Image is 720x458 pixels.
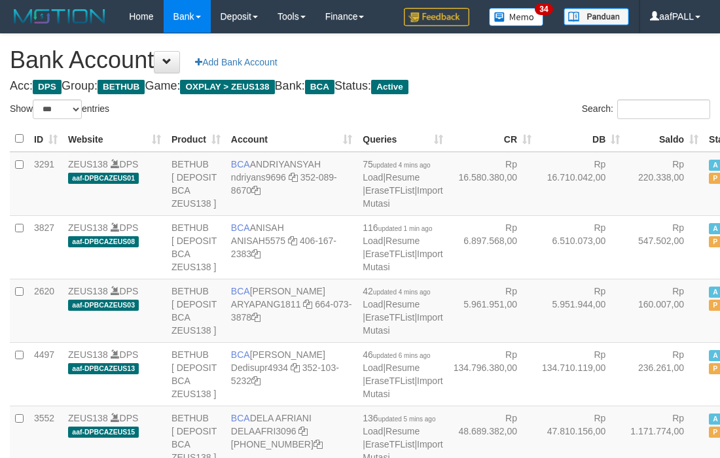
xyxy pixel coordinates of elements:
a: Load [363,299,383,309]
td: Rp 220.338,00 [625,152,704,216]
a: Copy ANISAH5575 to clipboard [288,236,297,246]
a: Resume [386,236,420,246]
td: DPS [63,152,166,216]
span: 42 [363,286,430,296]
th: ID: activate to sort column ascending [29,126,63,152]
a: EraseTFList [365,249,414,259]
th: CR: activate to sort column ascending [448,126,537,152]
span: BCA [231,286,250,296]
td: Rp 5.951.944,00 [537,279,625,342]
td: DPS [63,279,166,342]
a: ZEUS138 [68,349,108,360]
span: 136 [363,413,435,423]
td: 4497 [29,342,63,406]
input: Search: [617,99,710,119]
a: Copy 3521035232 to clipboard [251,376,261,386]
a: Copy ARYAPANG1811 to clipboard [303,299,312,309]
select: Showentries [33,99,82,119]
span: 116 [363,222,432,233]
span: | | | [363,349,442,399]
span: | | | [363,286,442,336]
td: Rp 236.261,00 [625,342,704,406]
a: Copy 8692458639 to clipboard [314,439,323,449]
h4: Acc: Group: Game: Bank: Status: [10,80,710,93]
td: Rp 134.796.380,00 [448,342,537,406]
td: [PERSON_NAME] 664-073-3878 [226,279,357,342]
a: Load [363,172,383,183]
span: aaf-DPBCAZEUS13 [68,363,139,374]
td: Rp 6.897.568,00 [448,215,537,279]
td: Rp 134.710.119,00 [537,342,625,406]
td: [PERSON_NAME] 352-103-5232 [226,342,357,406]
th: DB: activate to sort column ascending [537,126,625,152]
span: OXPLAY > ZEUS138 [180,80,274,94]
a: ZEUS138 [68,222,108,233]
span: BCA [231,413,250,423]
th: Saldo: activate to sort column ascending [625,126,704,152]
a: Copy 4061672383 to clipboard [251,249,261,259]
a: Copy 3520898670 to clipboard [251,185,261,196]
td: DPS [63,342,166,406]
a: Import Mutasi [363,376,442,399]
span: | | | [363,159,442,209]
a: Copy Dedisupr4934 to clipboard [291,362,300,373]
a: Dedisupr4934 [231,362,288,373]
a: Import Mutasi [363,249,442,272]
th: Queries: activate to sort column ascending [357,126,448,152]
td: 3827 [29,215,63,279]
span: 75 [363,159,430,169]
img: Feedback.jpg [404,8,469,26]
span: aaf-DPBCAZEUS08 [68,236,139,247]
th: Product: activate to sort column ascending [166,126,226,152]
td: Rp 160.007,00 [625,279,704,342]
span: 46 [363,349,430,360]
th: Account: activate to sort column ascending [226,126,357,152]
a: ndriyans9696 [231,172,286,183]
span: aaf-DPBCAZEUS15 [68,427,139,438]
span: Active [371,80,408,94]
a: Copy 6640733878 to clipboard [251,312,261,323]
a: Import Mutasi [363,185,442,209]
span: updated 4 mins ago [373,162,431,169]
td: BETHUB [ DEPOSIT BCA ZEUS138 ] [166,152,226,216]
td: 3291 [29,152,63,216]
span: BCA [305,80,334,94]
img: MOTION_logo.png [10,7,109,26]
th: Website: activate to sort column ascending [63,126,166,152]
td: DPS [63,215,166,279]
a: Import Mutasi [363,312,442,336]
a: Load [363,236,383,246]
td: Rp 16.710.042,00 [537,152,625,216]
a: Resume [386,299,420,309]
td: BETHUB [ DEPOSIT BCA ZEUS138 ] [166,279,226,342]
img: Button%20Memo.svg [489,8,544,26]
span: BCA [231,222,250,233]
label: Search: [582,99,710,119]
a: Load [363,426,383,436]
td: BETHUB [ DEPOSIT BCA ZEUS138 ] [166,215,226,279]
span: BCA [231,159,250,169]
a: Copy ndriyans9696 to clipboard [289,172,298,183]
span: 34 [535,3,552,15]
h1: Bank Account [10,47,710,73]
a: EraseTFList [365,312,414,323]
a: ANISAH5575 [231,236,285,246]
td: Rp 5.961.951,00 [448,279,537,342]
span: DPS [33,80,62,94]
span: updated 6 mins ago [373,352,431,359]
span: aaf-DPBCAZEUS03 [68,300,139,311]
a: Resume [386,172,420,183]
td: Rp 16.580.380,00 [448,152,537,216]
label: Show entries [10,99,109,119]
td: 2620 [29,279,63,342]
a: Load [363,362,383,373]
a: DELAAFRI3096 [231,426,297,436]
span: aaf-DPBCAZEUS01 [68,173,139,184]
a: Resume [386,426,420,436]
td: ANISAH 406-167-2383 [226,215,357,279]
a: Resume [386,362,420,373]
span: updated 1 min ago [378,225,433,232]
a: ARYAPANG1811 [231,299,301,309]
td: Rp 547.502,00 [625,215,704,279]
a: Copy DELAAFRI3096 to clipboard [298,426,308,436]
